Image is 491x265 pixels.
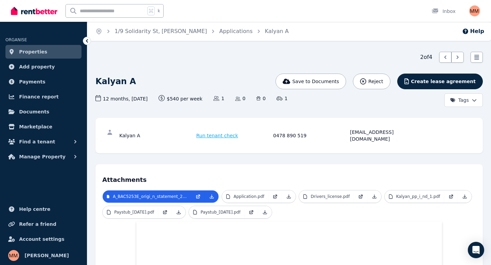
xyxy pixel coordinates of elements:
[5,217,81,231] a: Refer a friend
[205,190,219,203] a: Download Attachment
[5,232,81,246] a: Account settings
[19,123,52,131] span: Marketplace
[113,194,187,199] p: A_BAC5253E_origi_n_statement_2025_07_21.pdf
[450,97,469,104] span: Tags
[19,108,49,116] span: Documents
[19,138,55,146] span: Find a tenant
[102,171,476,185] h4: Attachments
[444,190,458,203] a: Open in new Tab
[19,220,56,228] span: Refer a friend
[219,28,253,34] a: Applications
[420,53,432,61] span: 2 of 4
[469,5,480,16] img: matthew mcpherson
[19,205,50,213] span: Help centre
[5,75,81,89] a: Payments
[5,45,81,59] a: Properties
[397,74,483,89] button: Create lease agreement
[5,135,81,149] button: Find a tenant
[191,190,205,203] a: Open in new Tab
[277,95,287,102] span: 1
[368,78,383,85] span: Reject
[368,190,381,203] a: Download Attachment
[115,28,207,34] a: 1/9 Solidarity St, [PERSON_NAME]
[411,78,476,85] span: Create lease agreement
[5,150,81,163] button: Manage Property
[299,190,354,203] a: Drivers_license.pdf
[95,95,148,102] span: 12 months , [DATE]
[87,22,297,41] nav: Breadcrumb
[256,95,266,102] span: 0
[5,37,27,42] span: ORGANISE
[222,190,268,203] a: Application.pdf
[11,6,57,16] img: RentBetter
[200,209,240,215] p: Paystub_[DATE].pdf
[5,202,81,216] a: Help centre
[235,95,245,102] span: 0
[95,76,136,87] h1: Kalyan A
[25,251,69,260] span: [PERSON_NAME]
[5,105,81,119] a: Documents
[172,206,185,218] a: Download Attachment
[19,48,47,56] span: Properties
[158,8,160,14] span: k
[5,60,81,74] a: Add property
[353,74,390,89] button: Reject
[119,129,194,142] div: Kalyan A
[114,209,154,215] p: Paystub_[DATE].pdf
[189,206,244,218] a: Paystub_[DATE].pdf
[462,27,484,35] button: Help
[258,206,272,218] a: Download Attachment
[311,194,349,199] p: Drivers_license.pdf
[350,129,425,142] div: [EMAIL_ADDRESS][DOMAIN_NAME]
[5,90,81,104] a: Finance report
[458,190,472,203] a: Download Attachment
[159,95,203,102] span: $540 per week
[276,74,346,89] button: Save to Documents
[103,190,191,203] a: A_BAC5253E_origi_n_statement_2025_07_21.pdf
[444,93,483,107] button: Tags
[354,190,368,203] a: Open in new Tab
[292,78,339,85] span: Save to Documents
[282,190,296,203] a: Download Attachment
[19,235,64,243] span: Account settings
[244,206,258,218] a: Open in new Tab
[19,153,65,161] span: Manage Property
[396,194,440,199] p: Kalyan_pp_i_nd_1.pdf
[265,28,289,34] a: Kalyan A
[158,206,172,218] a: Open in new Tab
[432,8,456,15] div: Inbox
[103,206,158,218] a: Paystub_[DATE].pdf
[273,129,348,142] div: 0478 890 519
[385,190,444,203] a: Kalyan_pp_i_nd_1.pdf
[213,95,224,102] span: 1
[8,250,19,261] img: matthew mcpherson
[19,63,55,71] span: Add property
[19,93,59,101] span: Finance report
[234,194,264,199] p: Application.pdf
[19,78,45,86] span: Payments
[268,190,282,203] a: Open in new Tab
[5,120,81,134] a: Marketplace
[468,242,484,258] div: Open Intercom Messenger
[196,132,238,139] span: Run tenant check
